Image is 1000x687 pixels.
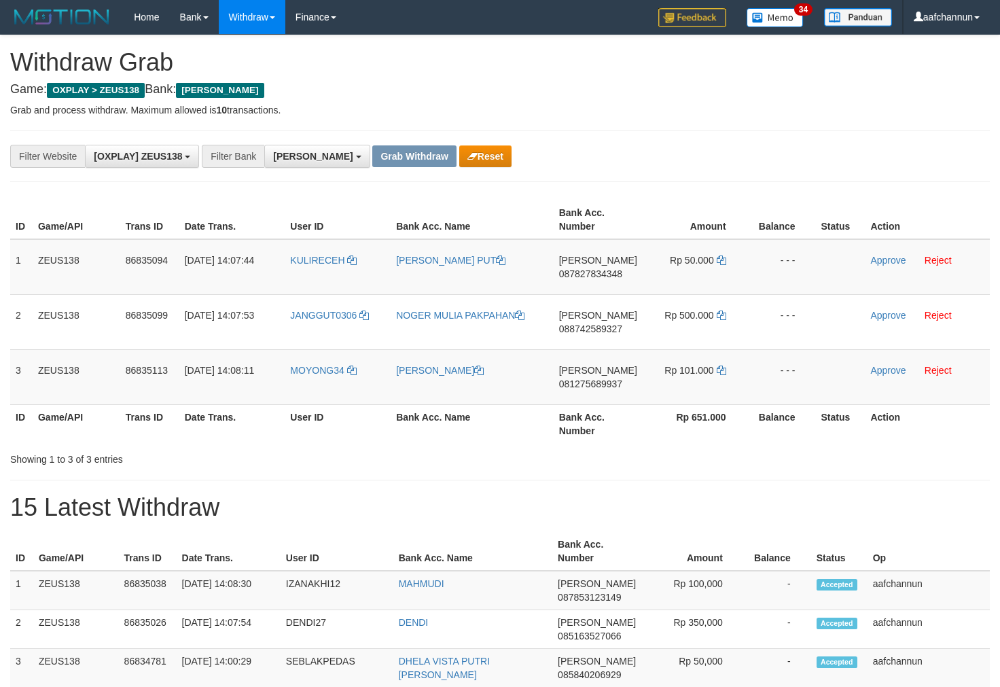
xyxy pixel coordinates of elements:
[264,145,370,168] button: [PERSON_NAME]
[119,610,177,649] td: 86835026
[290,255,357,266] a: KULIRECEH
[558,669,621,680] span: Copy 085840206929 to clipboard
[747,239,816,295] td: - - -
[396,310,524,321] a: NOGER MULIA PAKPAHAN
[558,631,621,641] span: Copy 085163527066 to clipboard
[559,378,622,389] span: Copy 081275689937 to clipboard
[177,610,281,649] td: [DATE] 14:07:54
[747,404,816,443] th: Balance
[794,3,812,16] span: 34
[717,255,726,266] a: Copy 50000 to clipboard
[10,404,33,443] th: ID
[747,8,804,27] img: Button%20Memo.svg
[10,532,33,571] th: ID
[126,365,168,376] span: 86835113
[10,103,990,117] p: Grab and process withdraw. Maximum allowed is transactions.
[664,310,713,321] span: Rp 500.000
[372,145,456,167] button: Grab Withdraw
[870,365,906,376] a: Approve
[10,349,33,404] td: 3
[185,255,254,266] span: [DATE] 14:07:44
[179,200,285,239] th: Date Trans.
[176,83,264,98] span: [PERSON_NAME]
[925,255,952,266] a: Reject
[816,404,865,443] th: Status
[290,310,369,321] a: JANGGUT0306
[10,239,33,295] td: 1
[285,200,391,239] th: User ID
[47,83,145,98] span: OXPLAY > ZEUS138
[559,268,622,279] span: Copy 087827834348 to clipboard
[10,83,990,96] h4: Game: Bank:
[558,656,636,667] span: [PERSON_NAME]
[811,532,868,571] th: Status
[558,617,636,628] span: [PERSON_NAME]
[817,579,857,591] span: Accepted
[396,255,505,266] a: [PERSON_NAME] PUT
[865,200,990,239] th: Action
[273,151,353,162] span: [PERSON_NAME]
[290,365,356,376] a: MOYONG34
[290,310,357,321] span: JANGGUT0306
[552,532,641,571] th: Bank Acc. Number
[559,310,637,321] span: [PERSON_NAME]
[391,404,554,443] th: Bank Acc. Name
[185,310,254,321] span: [DATE] 14:07:53
[281,532,393,571] th: User ID
[33,404,120,443] th: Game/API
[865,404,990,443] th: Action
[33,200,120,239] th: Game/API
[641,571,743,610] td: Rp 100,000
[177,532,281,571] th: Date Trans.
[554,404,643,443] th: Bank Acc. Number
[643,404,747,443] th: Rp 651.000
[285,404,391,443] th: User ID
[10,294,33,349] td: 2
[281,571,393,610] td: IZANAKHI12
[10,49,990,76] h1: Withdraw Grab
[559,255,637,266] span: [PERSON_NAME]
[658,8,726,27] img: Feedback.jpg
[126,255,168,266] span: 86835094
[868,571,990,610] td: aafchannun
[119,532,177,571] th: Trans ID
[202,145,264,168] div: Filter Bank
[33,294,120,349] td: ZEUS138
[747,294,816,349] td: - - -
[120,200,179,239] th: Trans ID
[33,239,120,295] td: ZEUS138
[870,255,906,266] a: Approve
[33,571,119,610] td: ZEUS138
[641,610,743,649] td: Rp 350,000
[10,610,33,649] td: 2
[393,532,552,571] th: Bank Acc. Name
[554,200,643,239] th: Bank Acc. Number
[558,578,636,589] span: [PERSON_NAME]
[10,200,33,239] th: ID
[743,610,811,649] td: -
[868,610,990,649] td: aafchannun
[747,349,816,404] td: - - -
[743,532,811,571] th: Balance
[290,365,344,376] span: MOYONG34
[717,310,726,321] a: Copy 500000 to clipboard
[399,578,444,589] a: MAHMUDI
[290,255,344,266] span: KULIRECEH
[179,404,285,443] th: Date Trans.
[717,365,726,376] a: Copy 101000 to clipboard
[670,255,714,266] span: Rp 50.000
[216,105,227,116] strong: 10
[747,200,816,239] th: Balance
[459,145,512,167] button: Reset
[10,571,33,610] td: 1
[391,200,554,239] th: Bank Acc. Name
[817,618,857,629] span: Accepted
[33,349,120,404] td: ZEUS138
[868,532,990,571] th: Op
[120,404,179,443] th: Trans ID
[10,7,113,27] img: MOTION_logo.png
[816,200,865,239] th: Status
[281,610,393,649] td: DENDI27
[33,610,119,649] td: ZEUS138
[126,310,168,321] span: 86835099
